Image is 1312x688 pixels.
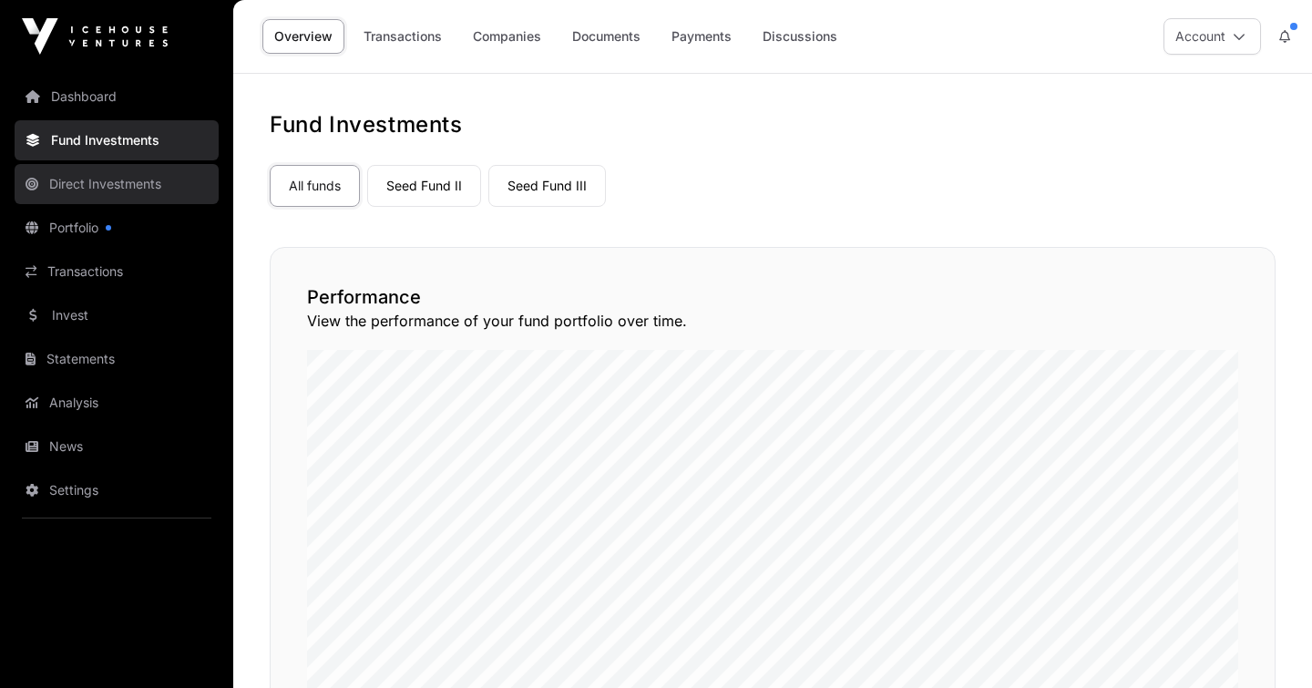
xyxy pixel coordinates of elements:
a: Invest [15,295,219,335]
a: Dashboard [15,77,219,117]
a: Analysis [15,383,219,423]
a: All funds [270,165,360,207]
p: View the performance of your fund portfolio over time. [307,310,1238,332]
h1: Fund Investments [270,110,1276,139]
button: Account [1163,18,1261,55]
a: Transactions [352,19,454,54]
h2: Performance [307,284,1238,310]
img: Icehouse Ventures Logo [22,18,168,55]
a: Companies [461,19,553,54]
a: Transactions [15,252,219,292]
a: Seed Fund III [488,165,606,207]
a: Direct Investments [15,164,219,204]
a: Overview [262,19,344,54]
a: Documents [560,19,652,54]
a: Settings [15,470,219,510]
a: Statements [15,339,219,379]
a: Discussions [751,19,849,54]
a: Portfolio [15,208,219,248]
iframe: Chat Widget [1221,601,1312,688]
a: Seed Fund II [367,165,481,207]
a: Fund Investments [15,120,219,160]
a: Payments [660,19,743,54]
a: News [15,426,219,467]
